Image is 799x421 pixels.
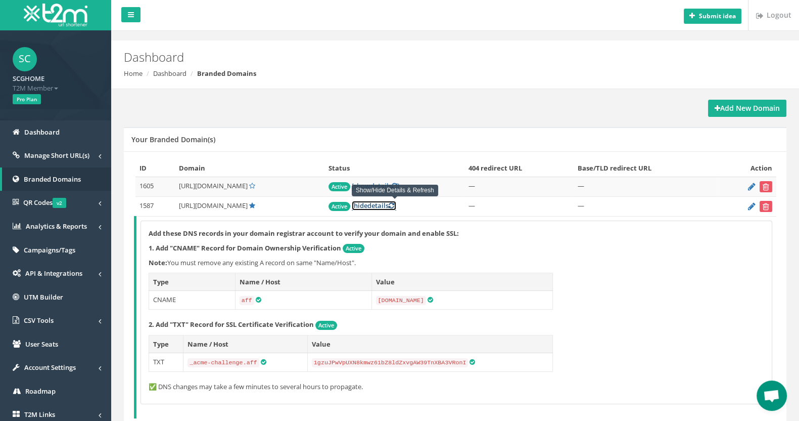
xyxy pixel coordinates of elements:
th: Status [324,159,464,177]
strong: 1. Add "CNAME" Record for Domain Ownership Verification [149,243,341,252]
td: TXT [149,353,183,372]
td: — [574,197,719,217]
div: Open chat [757,381,787,411]
code: _acme-challenge.aff [187,358,259,367]
span: SC [13,47,37,71]
span: CSV Tools [24,316,54,325]
h2: Dashboard [124,51,674,64]
span: QR Codes [23,198,66,207]
th: Name / Host [235,273,371,291]
a: Add New Domain [708,100,786,117]
td: — [464,197,574,217]
span: T2M Member [13,83,99,93]
b: Note: [149,258,167,267]
span: Active [328,202,350,211]
span: API & Integrations [25,269,82,278]
span: Account Settings [24,363,76,372]
a: Set Default [249,181,255,190]
td: 1605 [135,177,175,197]
a: SCGHOME T2M Member [13,71,99,93]
img: T2M [24,4,87,26]
span: Manage Short URL(s) [24,151,89,160]
span: UTM Builder [24,292,63,302]
strong: Branded Domains [197,69,256,78]
a: [showdetails] [352,181,399,191]
span: [URL][DOMAIN_NAME] [179,201,248,210]
span: hide [354,201,367,210]
div: Show/Hide Details & Refresh [352,185,438,196]
span: Campaigns/Tags [24,245,75,255]
span: [URL][DOMAIN_NAME] [179,181,248,190]
strong: Add these DNS records in your domain registrar account to verify your domain and enable SSL: [149,229,459,238]
code: aff [240,296,254,305]
th: Domain [175,159,324,177]
span: Branded Domains [24,175,81,184]
span: Roadmap [25,387,56,396]
strong: SCGHOME [13,74,44,83]
span: User Seats [25,340,58,349]
p: You must remove any existing A record on same "Name/Host". [149,258,764,268]
span: Dashboard [24,128,60,137]
span: T2M Links [24,410,55,419]
td: 1587 [135,197,175,217]
th: Value [371,273,552,291]
strong: 2. Add "TXT" Record for SSL Certificate Verification [149,320,314,329]
span: Analytics & Reports [26,222,87,231]
button: Submit idea [684,9,741,24]
a: Default [249,201,255,210]
td: CNAME [149,291,236,310]
span: Active [328,182,350,191]
th: Type [149,335,183,353]
th: Action [719,159,776,177]
a: Home [124,69,143,78]
th: ID [135,159,175,177]
p: ✅ DNS changes may take a few minutes to several hours to propagate. [149,382,764,392]
a: [hidedetails] [352,201,396,210]
a: Dashboard [153,69,186,78]
th: 404 redirect URL [464,159,574,177]
th: Name / Host [183,335,307,353]
span: Pro Plan [13,94,41,104]
b: Submit idea [699,12,736,20]
span: Active [343,244,364,253]
span: Active [315,321,337,330]
strong: Add New Domain [715,103,780,113]
td: — [574,177,719,197]
th: Base/TLD redirect URL [574,159,719,177]
th: Type [149,273,236,291]
span: v2 [53,198,66,208]
td: — [464,177,574,197]
span: show [354,181,370,190]
h5: Your Branded Domain(s) [131,136,215,143]
th: Value [307,335,552,353]
code: 1gzuJPwVpUXN8kmwz61bZ8ldZxvgAW39TnXBA3VRonI [312,358,468,367]
code: [DOMAIN_NAME] [376,296,426,305]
